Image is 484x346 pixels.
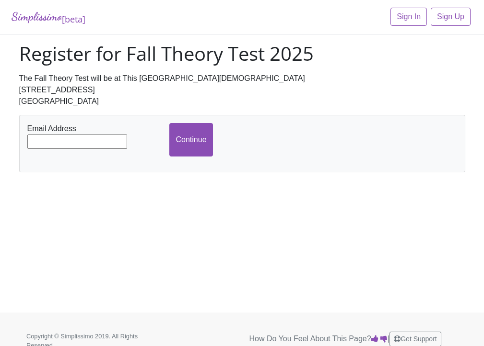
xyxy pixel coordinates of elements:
a: Sign In [390,8,427,26]
div: The Fall Theory Test will be at This [GEOGRAPHIC_DATA][DEMOGRAPHIC_DATA] [STREET_ADDRESS] [GEOGRA... [19,73,465,107]
sub: [beta] [62,13,85,25]
div: Email Address [25,123,170,149]
input: Continue [169,123,212,156]
a: Sign Up [431,8,471,26]
a: Simplissimo[beta] [12,8,85,26]
h1: Register for Fall Theory Test 2025 [19,42,465,65]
